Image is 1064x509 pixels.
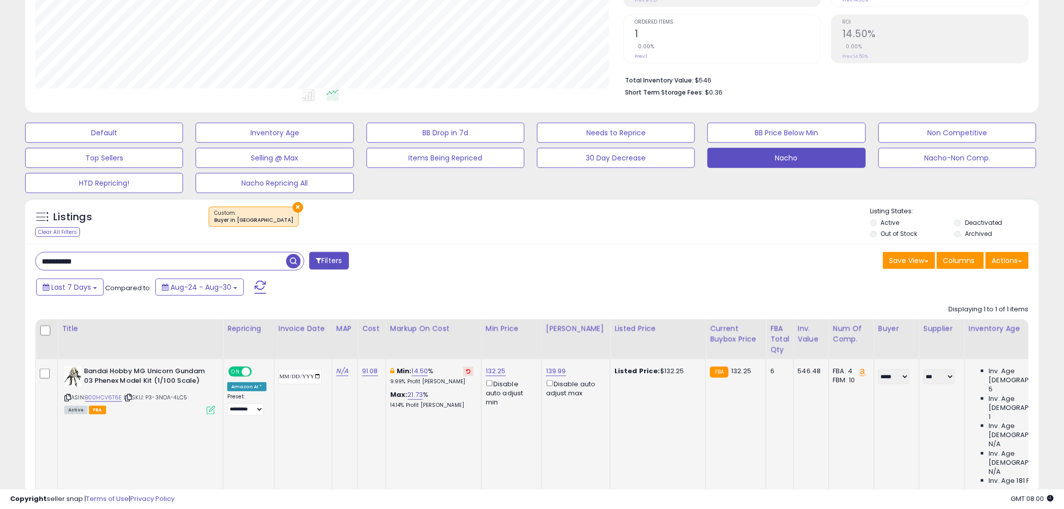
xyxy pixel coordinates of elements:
b: Listed Price: [614,366,660,376]
span: N/A [989,467,1001,476]
div: seller snap | | [10,494,174,504]
a: 91.08 [362,366,378,376]
div: [PERSON_NAME] [546,323,606,334]
div: Inv. value [798,323,825,345]
button: BB Price Below Min [707,123,865,143]
span: All listings currently available for purchase on Amazon [64,406,87,414]
button: Non Competitive [878,123,1036,143]
div: $132.25 [614,367,698,376]
button: Default [25,123,183,143]
span: Aug-24 - Aug-30 [170,282,231,292]
div: MAP [336,323,353,334]
label: Deactivated [965,218,1003,227]
span: 5 [989,385,993,394]
span: N/A [989,440,1001,449]
div: Amazon AI * [227,382,267,391]
th: The percentage added to the cost of goods (COGS) that forms the calculator for Min & Max prices. [386,319,481,359]
li: $546 [625,73,1021,86]
a: 21.73 [408,390,423,400]
div: Current Buybox Price [710,323,762,345]
button: Aug-24 - Aug-30 [155,279,244,296]
span: $0.36 [705,88,723,97]
a: 139.99 [546,366,566,376]
button: Items Being Repriced [367,148,524,168]
div: ASIN: [64,367,215,413]
div: Markup on Cost [390,323,477,334]
h2: 1 [635,28,821,42]
span: Ordered Items [635,20,821,25]
label: Out of Stock [881,229,918,238]
div: Min Price [486,323,538,334]
button: Selling @ Max [196,148,353,168]
button: Nacho Repricing All [196,173,353,193]
button: Inventory Age [196,123,353,143]
p: Listing States: [870,207,1039,216]
div: % [390,390,474,409]
th: CSV column name: cust_attr_3_Invoice Date [274,319,332,359]
span: Inv. Age 181 Plus: [989,476,1042,485]
small: 0.00% [635,43,655,50]
strong: Copyright [10,494,47,503]
div: FBM: 10 [833,376,866,385]
label: Archived [965,229,992,238]
div: Displaying 1 to 1 of 1 items [949,305,1029,314]
div: Disable auto adjust min [486,378,534,407]
div: 6 [770,367,786,376]
button: × [293,202,303,213]
a: 132.25 [486,366,506,376]
small: 0.00% [842,43,862,50]
button: Top Sellers [25,148,183,168]
span: OFF [250,368,267,376]
a: N/A [336,366,348,376]
small: Prev: 14.50% [842,53,868,59]
span: 132.25 [731,366,751,376]
div: Invoice Date [279,323,328,334]
button: Filters [309,252,348,270]
button: Save View [883,252,935,269]
button: HTD Repricing! [25,173,183,193]
div: Buyer in [GEOGRAPHIC_DATA] [214,217,293,224]
div: % [390,367,474,385]
div: Clear All Filters [35,227,80,237]
th: CSV column name: cust_attr_2_Supplier [919,319,964,359]
button: 30 Day Decrease [537,148,695,168]
a: Terms of Use [86,494,129,503]
button: Needs to Reprice [537,123,695,143]
div: Preset: [227,393,267,416]
div: Listed Price [614,323,701,334]
button: BB Drop in 7d [367,123,524,143]
div: Supplier [924,323,960,334]
span: Last 7 Days [51,282,91,292]
div: Buyer [878,323,915,334]
label: Active [881,218,900,227]
span: Columns [943,256,975,266]
b: Max: [390,390,408,399]
span: FBA [89,406,106,414]
button: Nacho-Non Comp. [878,148,1036,168]
h5: Listings [53,210,92,224]
a: 14.50 [412,366,428,376]
small: FBA [710,367,729,378]
b: Total Inventory Value: [625,76,693,84]
th: CSV column name: cust_attr_1_Buyer [874,319,919,359]
div: 546.48 [798,367,821,376]
div: Disable auto adjust max [546,378,602,398]
div: Repricing [227,323,270,334]
a: Privacy Policy [130,494,174,503]
div: FBA: 4 [833,367,866,376]
div: Cost [362,323,382,334]
button: Actions [986,252,1029,269]
button: Nacho [707,148,865,168]
span: 1 [989,412,991,421]
h2: 14.50% [842,28,1028,42]
span: Custom: [214,209,293,224]
span: Compared to: [105,283,151,293]
button: Columns [937,252,984,269]
span: ROI [842,20,1028,25]
small: Prev: 1 [635,53,647,59]
p: 9.99% Profit [PERSON_NAME] [390,378,474,385]
a: B00HCV6T6E [85,393,122,402]
b: Min: [397,366,412,376]
span: | SKU: P3-3NOA-4LC5 [124,393,187,401]
p: 14.14% Profit [PERSON_NAME] [390,402,474,409]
